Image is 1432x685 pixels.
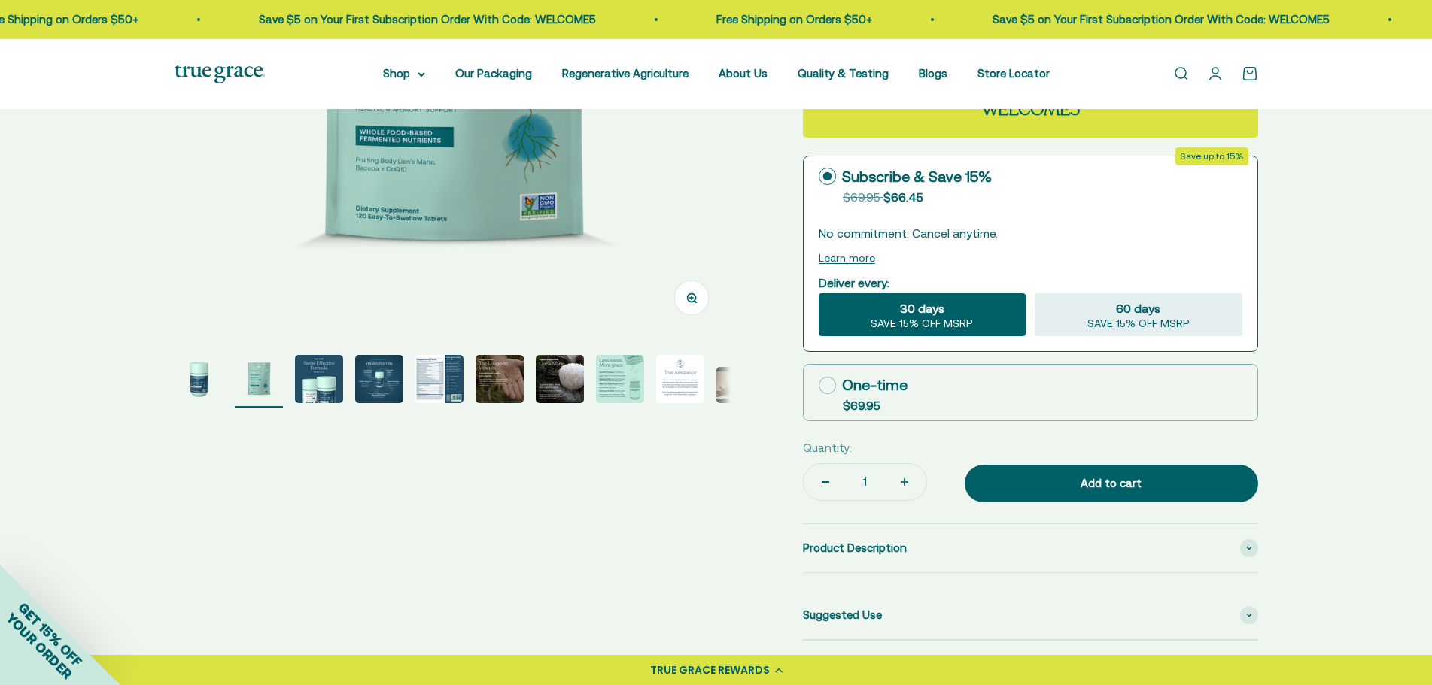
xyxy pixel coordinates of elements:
[803,439,852,457] label: Quantity:
[562,67,689,80] a: Regenerative Agriculture
[716,367,765,408] button: Go to item 10
[719,67,768,80] a: About Us
[919,67,947,80] a: Blogs
[415,355,464,408] button: Go to item 5
[803,606,882,624] span: Suggested Use
[596,355,644,408] button: Go to item 8
[656,355,704,408] button: Go to item 9
[948,11,1285,29] p: Save $5 on Your First Subscription Order With Code: WELCOME5
[536,355,584,403] img: Daily Men's 50+ Multivitamin
[863,71,1197,122] strong: Save $5 on your first subscription with code: WELCOME5
[650,662,770,678] div: TRUE GRACE REWARDS
[476,355,524,403] img: Daily Men's 50+ Multivitamin
[995,474,1228,493] div: Add to cart
[175,355,223,403] img: Daily Men's 50+ Multivitamin
[295,355,343,403] img: Daily Men's 50+ Multivitamin
[965,465,1258,502] button: Add to cart
[672,13,828,26] a: Free Shipping on Orders $50+
[355,355,403,408] button: Go to item 4
[295,355,343,408] button: Go to item 3
[977,67,1050,80] a: Store Locator
[214,11,552,29] p: Save $5 on Your First Subscription Order With Code: WELCOME5
[798,67,889,80] a: Quality & Testing
[596,355,644,403] img: Daily Men's 50+ Multivitamin
[476,355,524,408] button: Go to item 6
[656,355,704,403] img: Daily Men's 50+ Multivitamin
[883,464,926,500] button: Increase quantity
[455,67,532,80] a: Our Packaging
[235,355,283,403] img: Daily Men's 50+ Multivitamin
[175,355,223,408] button: Go to item 1
[803,591,1258,639] summary: Suggested Use
[15,599,85,669] span: GET 15% OFF
[3,610,75,682] span: YOUR ORDER
[355,355,403,403] img: Daily Men's 50+ Multivitamin
[803,539,907,557] span: Product Description
[383,65,425,83] summary: Shop
[536,355,584,408] button: Go to item 7
[803,524,1258,572] summary: Product Description
[235,355,283,408] button: Go to item 2
[415,355,464,403] img: Daily Men's 50+ Multivitamin
[804,464,847,500] button: Decrease quantity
